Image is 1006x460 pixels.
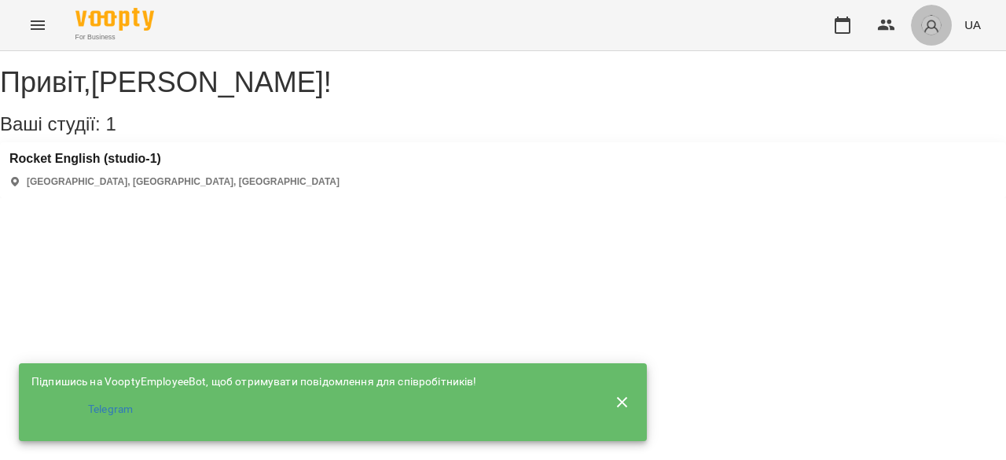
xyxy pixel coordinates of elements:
a: Rocket English (studio-1) [9,152,340,166]
span: UA [964,17,981,33]
button: UA [958,10,987,39]
span: For Business [75,32,154,42]
button: Menu [19,6,57,44]
span: 1 [105,113,116,134]
img: avatar_s.png [920,14,942,36]
img: Voopty Logo [75,8,154,31]
p: [GEOGRAPHIC_DATA], [GEOGRAPHIC_DATA], [GEOGRAPHIC_DATA] [27,175,340,189]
